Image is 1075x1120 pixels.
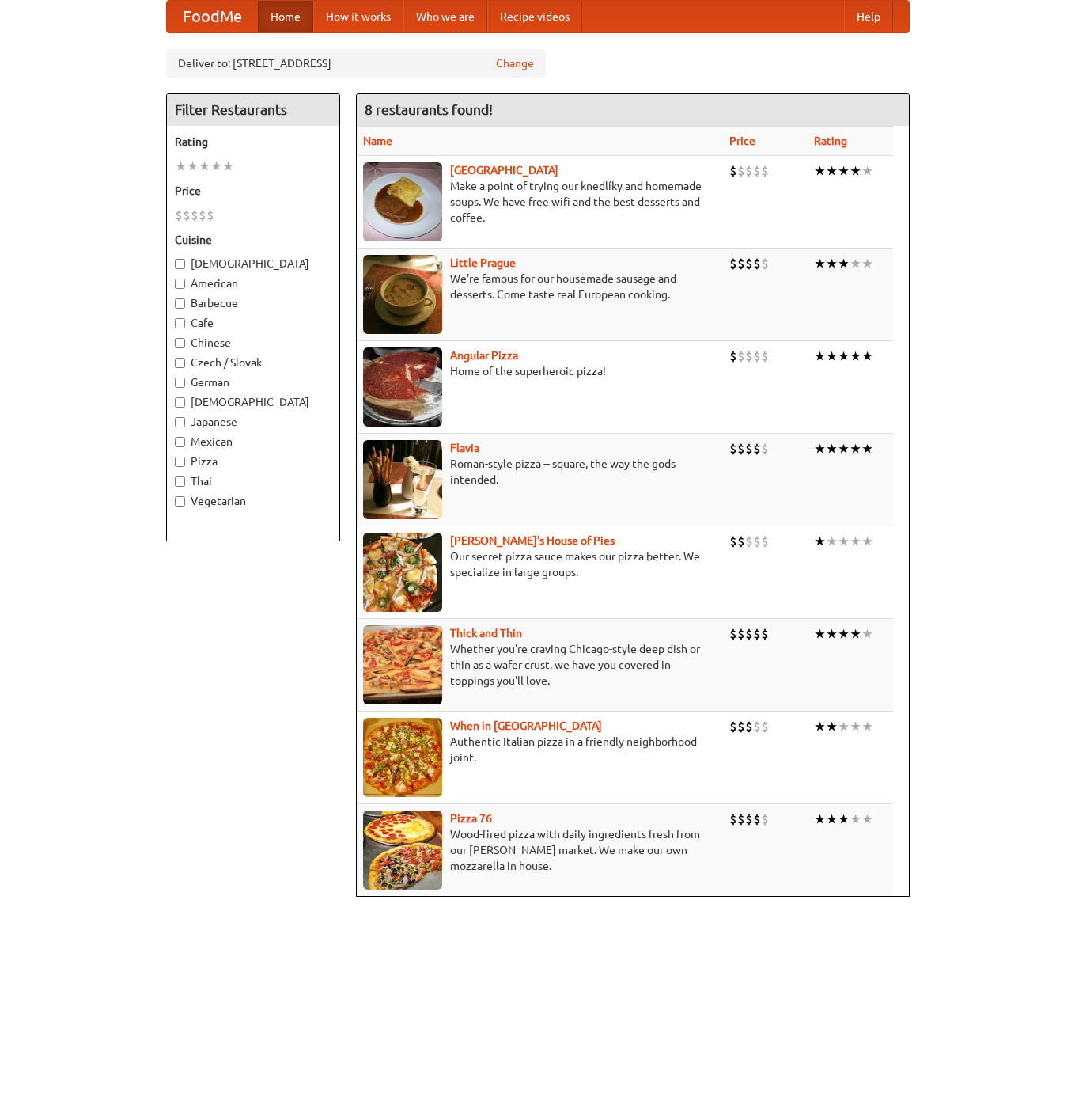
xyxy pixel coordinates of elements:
[814,135,847,147] a: Rating
[175,496,185,507] input: Vegetarian
[167,94,339,126] h4: Filter Restaurants
[826,718,838,735] li: ★
[745,255,753,272] li: $
[175,355,331,370] label: Czech / Slovak
[814,718,826,735] li: ★
[175,374,331,390] label: German
[737,255,745,272] li: $
[210,158,222,175] li: ★
[450,812,492,825] a: Pizza 76
[745,440,753,457] li: $
[729,625,737,643] li: $
[729,347,737,365] li: $
[814,162,826,180] li: ★
[729,440,737,457] li: $
[175,417,185,427] input: Japanese
[363,135,392,147] a: Name
[814,440,826,457] li: ★
[191,207,199,224] li: $
[363,440,442,519] img: flavia.jpg
[753,625,761,643] li: $
[745,811,753,828] li: $
[753,533,761,550] li: $
[175,454,331,469] label: Pizza
[761,533,769,550] li: $
[753,162,761,180] li: $
[838,347,850,365] li: ★
[761,718,769,735] li: $
[363,456,717,488] p: Roman-style pizza -- square, the way the gods intended.
[753,440,761,457] li: $
[363,533,442,612] img: luigis.jpg
[745,625,753,643] li: $
[450,164,558,177] a: [GEOGRAPHIC_DATA]
[450,719,602,732] b: When in [GEOGRAPHIC_DATA]
[753,811,761,828] li: $
[861,347,873,365] li: ★
[729,255,737,272] li: $
[814,533,826,550] li: ★
[850,811,861,828] li: ★
[745,162,753,180] li: $
[850,255,861,272] li: ★
[450,534,615,547] b: [PERSON_NAME]'s House of Pies
[363,178,717,226] p: Make a point of trying our knedlíky and homemade soups. We have free wifi and the best desserts a...
[199,207,206,224] li: $
[175,378,185,388] input: German
[850,718,861,735] li: ★
[838,255,850,272] li: ★
[403,1,487,32] a: Who we are
[222,158,234,175] li: ★
[363,347,442,427] img: angular.jpg
[199,158,210,175] li: ★
[745,347,753,365] li: $
[861,533,873,550] li: ★
[175,358,185,368] input: Czech / Slovak
[826,533,838,550] li: ★
[838,440,850,457] li: ★
[838,162,850,180] li: ★
[175,183,331,199] h5: Price
[487,1,582,32] a: Recipe videos
[850,533,861,550] li: ★
[363,641,717,689] p: Whether you're craving Chicago-style deep dish or thin as a wafer crust, we have you covered in t...
[206,207,214,224] li: $
[175,437,185,447] input: Mexican
[761,625,769,643] li: $
[826,162,838,180] li: ★
[175,295,331,311] label: Barbecue
[183,207,191,224] li: $
[450,627,522,640] b: Thick and Thin
[175,397,185,408] input: [DEMOGRAPHIC_DATA]
[175,298,185,309] input: Barbecue
[737,718,745,735] li: $
[363,363,717,379] p: Home of the superheroic pizza!
[175,493,331,509] label: Vegetarian
[761,811,769,828] li: $
[844,1,893,32] a: Help
[175,279,185,289] input: American
[861,718,873,735] li: ★
[737,625,745,643] li: $
[175,335,331,351] label: Chinese
[175,318,185,328] input: Cafe
[175,232,331,248] h5: Cuisine
[814,811,826,828] li: ★
[826,255,838,272] li: ★
[753,347,761,365] li: $
[313,1,403,32] a: How it works
[826,440,838,457] li: ★
[753,255,761,272] li: $
[737,811,745,828] li: $
[363,826,717,874] p: Wood-fired pizza with daily ingredients fresh from our [PERSON_NAME] market. We make our own mozz...
[175,158,187,175] li: ★
[175,256,331,271] label: [DEMOGRAPHIC_DATA]
[175,394,331,410] label: [DEMOGRAPHIC_DATA]
[729,162,737,180] li: $
[363,734,717,765] p: Authentic Italian pizza in a friendly neighborhood joint.
[363,625,442,704] img: thick.jpg
[363,718,442,797] img: wheninrome.jpg
[861,625,873,643] li: ★
[167,1,258,32] a: FoodMe
[838,625,850,643] li: ★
